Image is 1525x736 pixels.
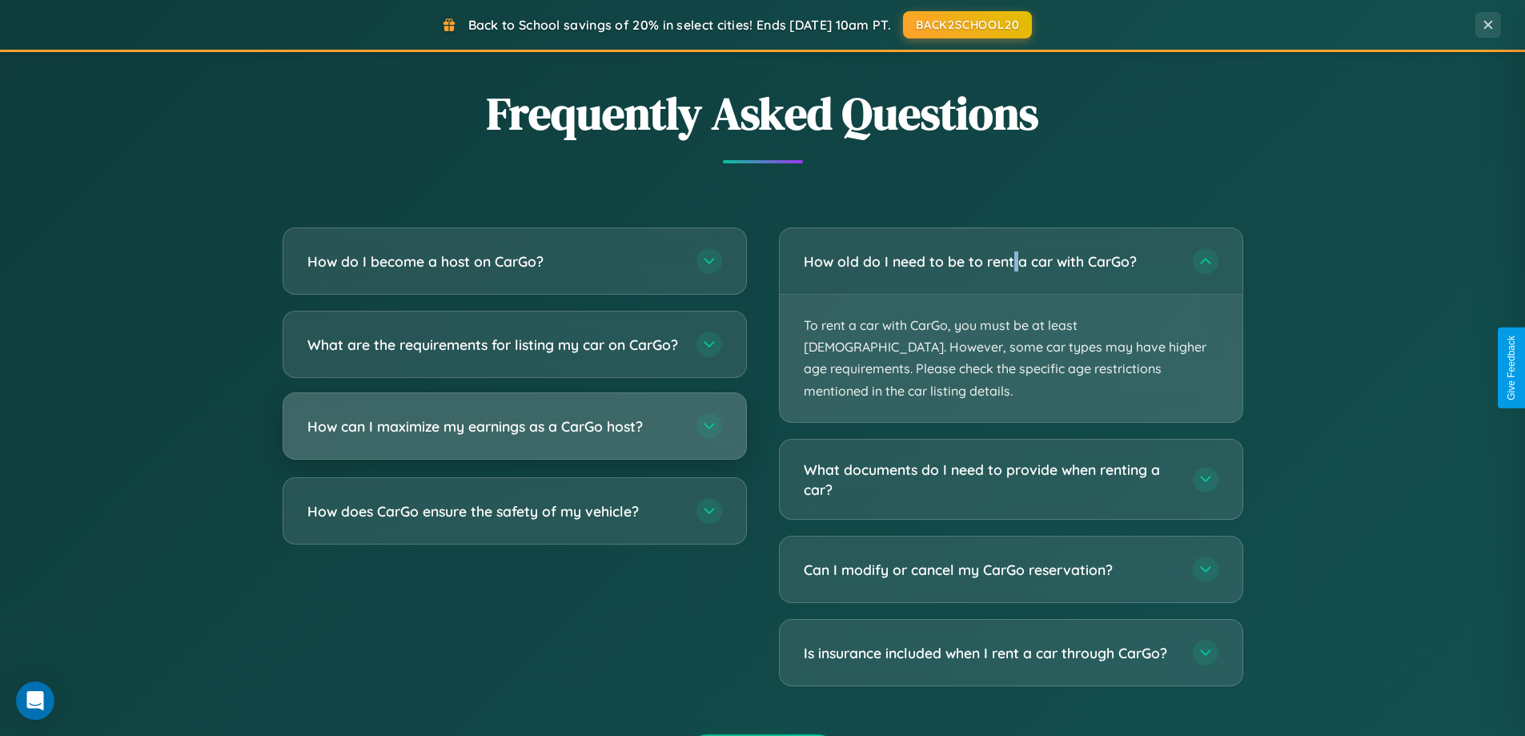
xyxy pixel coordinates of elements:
h3: How old do I need to be to rent a car with CarGo? [804,251,1177,271]
h3: How does CarGo ensure the safety of my vehicle? [307,501,680,521]
span: Back to School savings of 20% in select cities! Ends [DATE] 10am PT. [468,17,891,33]
h3: How do I become a host on CarGo? [307,251,680,271]
div: Give Feedback [1506,336,1517,400]
h2: Frequently Asked Questions [283,82,1243,144]
div: Open Intercom Messenger [16,682,54,720]
h3: What documents do I need to provide when renting a car? [804,460,1177,499]
h3: Is insurance included when I rent a car through CarGo? [804,643,1177,663]
h3: Can I modify or cancel my CarGo reservation? [804,560,1177,580]
button: BACK2SCHOOL20 [903,11,1032,38]
h3: How can I maximize my earnings as a CarGo host? [307,416,680,436]
h3: What are the requirements for listing my car on CarGo? [307,335,680,355]
p: To rent a car with CarGo, you must be at least [DEMOGRAPHIC_DATA]. However, some car types may ha... [780,295,1242,422]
